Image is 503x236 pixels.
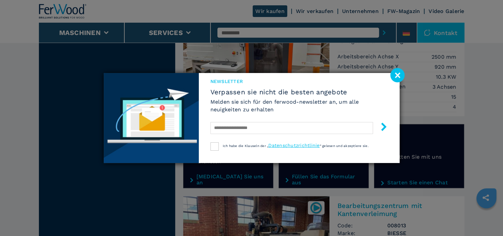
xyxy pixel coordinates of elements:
img: Newsletter image [104,73,199,163]
button: submit-button [373,120,388,136]
span: Ich habe die Klauseln der „ [223,144,269,148]
a: Datenschutzrichtlinie [268,143,319,148]
span: “ gelesen und akzeptiere sie. [320,144,369,148]
span: Newsletter [210,78,388,85]
h6: Melden sie sich für den ferwood-newsletter an, um alle neuigkeiten zu erhalten [210,98,388,113]
span: Verpassen sie nicht die besten angebote [210,88,388,96]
